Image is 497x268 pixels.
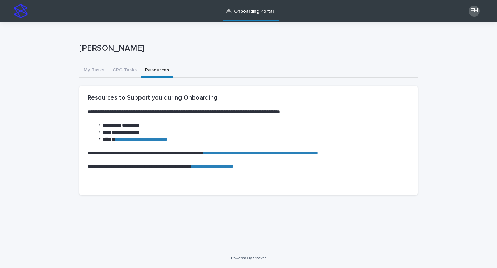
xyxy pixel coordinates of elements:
button: CRC Tasks [108,63,141,78]
h2: Resources to Support you during Onboarding [88,94,217,102]
button: My Tasks [79,63,108,78]
button: Resources [141,63,173,78]
p: [PERSON_NAME] [79,43,415,53]
img: stacker-logo-s-only.png [14,4,28,18]
a: Powered By Stacker [231,256,266,260]
div: EH [469,6,480,17]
